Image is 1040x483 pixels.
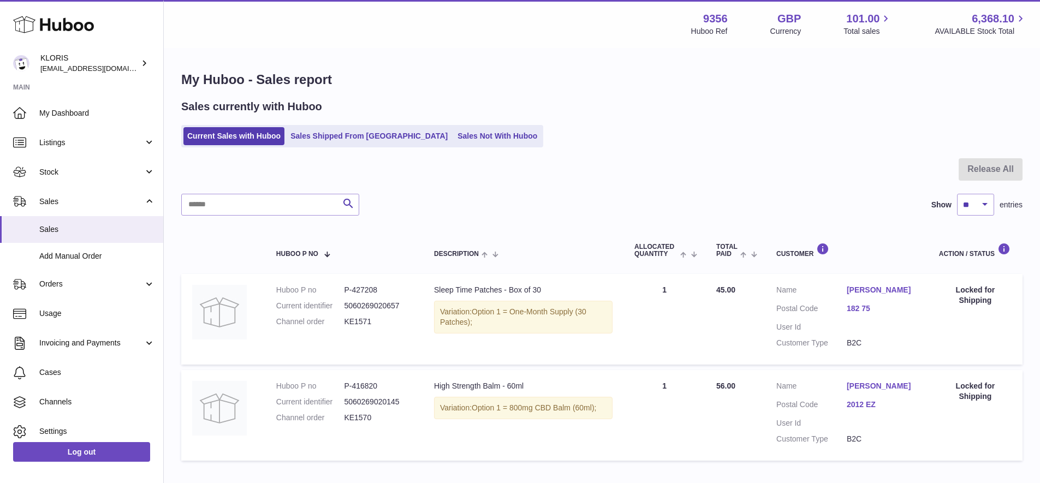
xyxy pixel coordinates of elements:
span: Option 1 = 800mg CBD Balm (60ml); [472,403,596,412]
span: Total paid [716,243,738,258]
div: Currency [770,26,801,37]
dd: KE1571 [344,317,412,327]
span: 101.00 [846,11,879,26]
div: Action / Status [939,243,1012,258]
a: [PERSON_NAME] [847,381,917,391]
img: no-photo.jpg [192,285,247,339]
span: Option 1 = One-Month Supply (30 Patches); [440,307,586,326]
dd: KE1570 [344,413,412,423]
img: huboo@kloriscbd.com [13,55,29,71]
div: KLORIS [40,53,139,74]
dd: B2C [847,338,917,348]
dd: 5060269020657 [344,301,412,311]
dd: P-416820 [344,381,412,391]
span: Orders [39,279,144,289]
div: High Strength Balm - 60ml [434,381,613,391]
dd: P-427208 [344,285,412,295]
a: Sales Not With Huboo [454,127,541,145]
dd: B2C [847,434,917,444]
span: 56.00 [716,381,735,390]
a: Log out [13,442,150,462]
a: 2012 EZ [847,399,917,410]
label: Show [931,200,952,210]
dt: Channel order [276,413,344,423]
a: 101.00 Total sales [843,11,892,37]
a: [PERSON_NAME] [847,285,917,295]
a: 6,368.10 AVAILABLE Stock Total [935,11,1027,37]
img: no-photo.jpg [192,381,247,436]
dt: User Id [776,322,847,332]
div: Variation: [434,397,613,419]
span: entries [1000,200,1023,210]
dt: Current identifier [276,397,344,407]
span: Channels [39,397,155,407]
a: 182 75 [847,303,917,314]
span: Description [434,251,479,258]
dd: 5060269020145 [344,397,412,407]
span: Settings [39,426,155,437]
h2: Sales currently with Huboo [181,99,322,114]
dt: Name [776,381,847,394]
dt: Current identifier [276,301,344,311]
td: 1 [623,274,705,365]
span: Sales [39,224,155,235]
span: [EMAIL_ADDRESS][DOMAIN_NAME] [40,64,161,73]
a: Current Sales with Huboo [183,127,284,145]
dt: Huboo P no [276,381,344,391]
span: 45.00 [716,285,735,294]
span: Stock [39,167,144,177]
div: Variation: [434,301,613,333]
div: Locked for Shipping [939,285,1012,306]
span: Cases [39,367,155,378]
span: Invoicing and Payments [39,338,144,348]
dt: Postal Code [776,303,847,317]
div: Sleep Time Patches - Box of 30 [434,285,613,295]
strong: 9356 [703,11,728,26]
dt: Customer Type [776,434,847,444]
span: Usage [39,308,155,319]
span: Huboo P no [276,251,318,258]
span: AVAILABLE Stock Total [935,26,1027,37]
span: My Dashboard [39,108,155,118]
span: 6,368.10 [972,11,1014,26]
dt: User Id [776,418,847,428]
dt: Huboo P no [276,285,344,295]
span: ALLOCATED Quantity [634,243,678,258]
h1: My Huboo - Sales report [181,71,1023,88]
dt: Postal Code [776,399,847,413]
div: Customer [776,243,917,258]
span: Listings [39,138,144,148]
div: Locked for Shipping [939,381,1012,402]
dt: Name [776,285,847,298]
span: Add Manual Order [39,251,155,261]
a: Sales Shipped From [GEOGRAPHIC_DATA] [287,127,451,145]
dt: Customer Type [776,338,847,348]
span: Total sales [843,26,892,37]
strong: GBP [777,11,801,26]
td: 1 [623,370,705,461]
div: Huboo Ref [691,26,728,37]
dt: Channel order [276,317,344,327]
span: Sales [39,196,144,207]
